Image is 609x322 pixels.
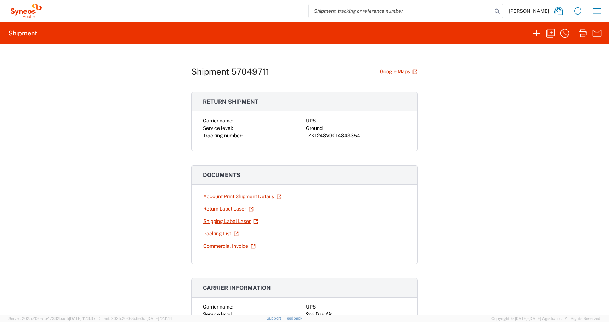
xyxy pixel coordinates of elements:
a: Shipping Label Laser [203,215,258,228]
div: UPS [306,117,406,125]
span: Copyright © [DATE]-[DATE] Agistix Inc., All Rights Reserved [491,315,601,322]
span: Tracking number: [203,133,243,138]
a: Commercial Invoice [203,240,256,252]
span: Return shipment [203,98,258,105]
div: Ground [306,125,406,132]
a: Feedback [284,316,302,320]
a: Support [267,316,284,320]
span: [PERSON_NAME] [509,8,549,14]
span: Client: 2025.20.0-8c6e0cf [99,316,172,321]
span: Documents [203,172,240,178]
span: Server: 2025.20.0-db47332bad5 [8,316,96,321]
a: Return Label Laser [203,203,254,215]
h2: Shipment [8,29,37,38]
div: UPS [306,303,406,311]
a: Account Print Shipment Details [203,190,282,203]
span: Carrier information [203,284,271,291]
h1: Shipment 57049711 [191,67,269,77]
a: Google Maps [380,65,418,78]
span: Service level: [203,125,233,131]
input: Shipment, tracking or reference number [309,4,492,18]
span: Service level: [203,311,233,317]
div: 2nd Day Air [306,311,406,318]
div: 1ZK1248V9014843354 [306,132,406,139]
span: [DATE] 12:11:14 [147,316,172,321]
span: Carrier name: [203,118,233,123]
span: Carrier name: [203,304,233,310]
span: [DATE] 11:13:37 [69,316,96,321]
a: Packing List [203,228,239,240]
